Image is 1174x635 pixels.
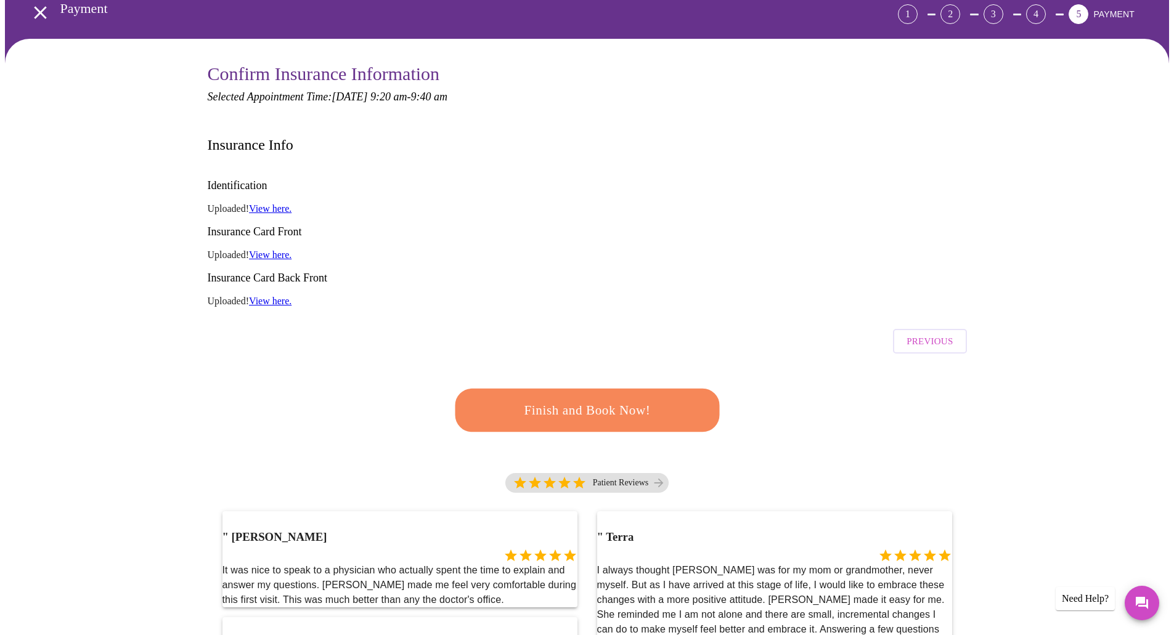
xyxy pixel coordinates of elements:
p: It was nice to speak to a physician who actually spent the time to explain and answer my question... [222,563,577,607]
h3: Terra [597,530,634,544]
div: Need Help? [1056,587,1115,610]
h3: Identification [208,179,967,192]
p: Uploaded! [208,249,967,261]
h3: Insurance Card Back Front [208,272,967,285]
span: PAYMENT [1093,9,1135,19]
button: Previous [893,329,966,354]
div: 1 [898,4,918,24]
a: View here. [249,249,291,260]
a: 5 Stars Patient Reviews [505,473,669,499]
p: Uploaded! [208,296,967,307]
button: Messages [1125,586,1159,620]
div: 3 [984,4,1003,24]
div: 5 Stars Patient Reviews [505,473,669,493]
span: Previous [907,333,953,349]
a: View here. [249,203,291,214]
div: 5 [1069,4,1088,24]
button: Finish and Book Now! [455,389,719,432]
p: Uploaded! [208,203,967,214]
span: " [222,530,229,543]
h3: Payment [60,1,830,17]
p: Patient Reviews [593,478,649,488]
h3: [PERSON_NAME] [222,530,327,544]
div: 2 [940,4,960,24]
em: Selected Appointment Time: [DATE] 9:20 am - 9:40 am [208,91,447,103]
a: View here. [249,296,291,306]
h3: Insurance Info [208,137,293,153]
span: " [597,530,603,543]
div: 4 [1026,4,1046,24]
h3: Confirm Insurance Information [208,63,967,84]
h3: Insurance Card Front [208,225,967,238]
span: Finish and Book Now! [473,399,701,422]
